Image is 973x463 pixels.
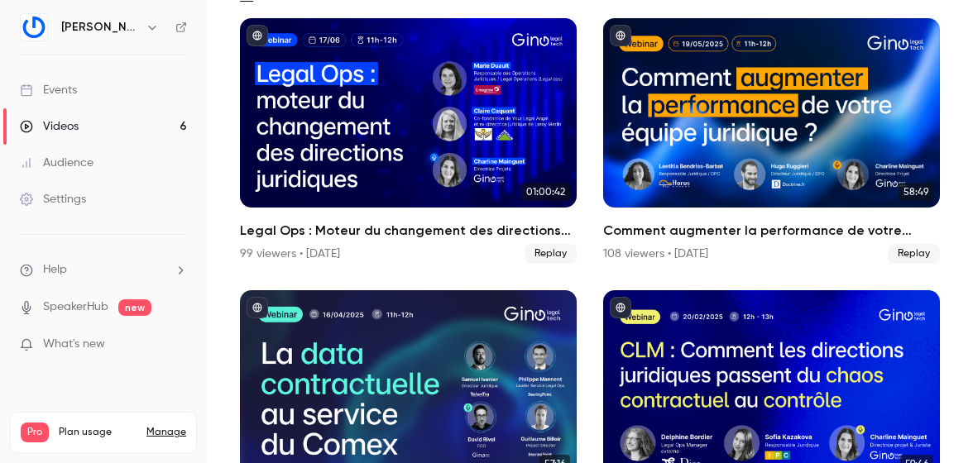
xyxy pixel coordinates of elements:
[888,244,940,264] span: Replay
[43,261,67,279] span: Help
[20,82,77,98] div: Events
[603,221,940,241] h2: Comment augmenter la performance de votre équipe juridique ?
[21,422,49,442] span: Pro
[20,118,79,135] div: Videos
[525,244,577,264] span: Replay
[21,14,47,41] img: Gino LegalTech
[240,246,340,262] div: 99 viewers • [DATE]
[240,18,577,264] a: 01:00:42Legal Ops : Moteur du changement des directions juridiques99 viewers • [DATE]Replay
[61,19,139,36] h6: [PERSON_NAME]
[20,261,187,279] li: help-dropdown-opener
[240,18,577,264] li: Legal Ops : Moteur du changement des directions juridiques
[247,297,268,318] button: published
[521,183,570,201] span: 01:00:42
[20,155,93,171] div: Audience
[146,426,186,439] a: Manage
[610,297,631,318] button: published
[603,18,940,264] li: Comment augmenter la performance de votre équipe juridique ?
[167,337,187,352] iframe: Noticeable Trigger
[899,183,933,201] span: 58:49
[59,426,137,439] span: Plan usage
[240,221,577,241] h2: Legal Ops : Moteur du changement des directions juridiques
[603,246,708,262] div: 108 viewers • [DATE]
[20,191,86,208] div: Settings
[610,25,631,46] button: published
[118,299,151,316] span: new
[603,18,940,264] a: 58:49Comment augmenter la performance de votre équipe juridique ?108 viewers • [DATE]Replay
[43,298,108,316] a: SpeakerHub
[43,336,105,353] span: What's new
[247,25,268,46] button: published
